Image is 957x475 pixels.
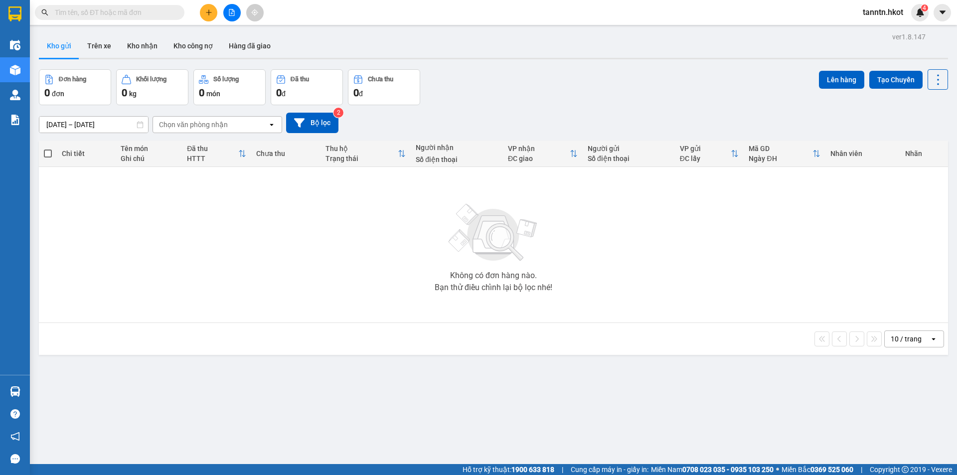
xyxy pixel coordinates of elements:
[921,4,928,11] sup: 4
[276,87,282,99] span: 0
[934,4,951,21] button: caret-down
[503,141,583,167] th: Toggle SortBy
[39,117,148,133] input: Select a date range.
[10,40,20,50] img: warehouse-icon
[193,69,266,105] button: Số lượng0món
[333,108,343,118] sup: 2
[359,90,363,98] span: đ
[508,155,570,162] div: ĐC giao
[121,155,177,162] div: Ghi chú
[271,69,343,105] button: Đã thu0đ
[511,466,554,474] strong: 1900 633 818
[8,6,21,21] img: logo-vxr
[680,155,731,162] div: ĐC lấy
[221,34,279,58] button: Hàng đã giao
[810,466,853,474] strong: 0369 525 060
[121,145,177,153] div: Tên món
[256,150,316,158] div: Chưa thu
[571,464,648,475] span: Cung cấp máy in - giấy in:
[251,9,258,16] span: aim
[463,464,554,475] span: Hỗ trợ kỹ thuật:
[680,145,731,153] div: VP gửi
[59,76,86,83] div: Đơn hàng
[651,464,774,475] span: Miền Nam
[435,284,552,292] div: Bạn thử điều chỉnh lại bộ lọc nhé!
[39,69,111,105] button: Đơn hàng0đơn
[855,6,911,18] span: tanntn.hkot
[682,466,774,474] strong: 0708 023 035 - 0935 103 250
[325,145,398,153] div: Thu hộ
[187,155,238,162] div: HTTT
[588,145,670,153] div: Người gửi
[891,334,922,344] div: 10 / trang
[187,145,238,153] div: Đã thu
[938,8,947,17] span: caret-down
[916,8,925,17] img: icon-new-feature
[159,120,228,130] div: Chọn văn phòng nhận
[588,155,670,162] div: Số điện thoại
[416,144,498,152] div: Người nhận
[744,141,825,167] th: Toggle SortBy
[228,9,235,16] span: file-add
[10,90,20,100] img: warehouse-icon
[44,87,50,99] span: 0
[268,121,276,129] svg: open
[52,90,64,98] span: đơn
[776,468,779,472] span: ⚪️
[368,76,393,83] div: Chưa thu
[199,87,204,99] span: 0
[122,87,127,99] span: 0
[905,150,943,158] div: Nhãn
[444,198,543,268] img: svg+xml;base64,PHN2ZyBjbGFzcz0ibGlzdC1wbHVnX19zdmciIHhtbG5zPSJodHRwOi8vd3d3LnczLm9yZy8yMDAwL3N2Zy...
[79,34,119,58] button: Trên xe
[41,9,48,16] span: search
[282,90,286,98] span: đ
[182,141,251,167] th: Toggle SortBy
[902,466,909,473] span: copyright
[200,4,217,21] button: plus
[930,335,938,343] svg: open
[562,464,563,475] span: |
[136,76,166,83] div: Khối lượng
[325,155,398,162] div: Trạng thái
[782,464,853,475] span: Miền Bắc
[10,454,20,464] span: message
[923,4,926,11] span: 4
[861,464,862,475] span: |
[129,90,137,98] span: kg
[749,145,812,153] div: Mã GD
[892,31,926,42] div: ver 1.8.147
[508,145,570,153] div: VP nhận
[62,150,110,158] div: Chi tiết
[10,65,20,75] img: warehouse-icon
[10,386,20,397] img: warehouse-icon
[286,113,338,133] button: Bộ lọc
[223,4,241,21] button: file-add
[55,7,172,18] input: Tìm tên, số ĐT hoặc mã đơn
[213,76,239,83] div: Số lượng
[116,69,188,105] button: Khối lượng0kg
[165,34,221,58] button: Kho công nợ
[869,71,923,89] button: Tạo Chuyến
[206,90,220,98] span: món
[246,4,264,21] button: aim
[348,69,420,105] button: Chưa thu0đ
[353,87,359,99] span: 0
[675,141,744,167] th: Toggle SortBy
[10,115,20,125] img: solution-icon
[39,34,79,58] button: Kho gửi
[10,432,20,441] span: notification
[749,155,812,162] div: Ngày ĐH
[320,141,411,167] th: Toggle SortBy
[830,150,895,158] div: Nhân viên
[10,409,20,419] span: question-circle
[416,156,498,163] div: Số điện thoại
[205,9,212,16] span: plus
[450,272,537,280] div: Không có đơn hàng nào.
[819,71,864,89] button: Lên hàng
[119,34,165,58] button: Kho nhận
[291,76,309,83] div: Đã thu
